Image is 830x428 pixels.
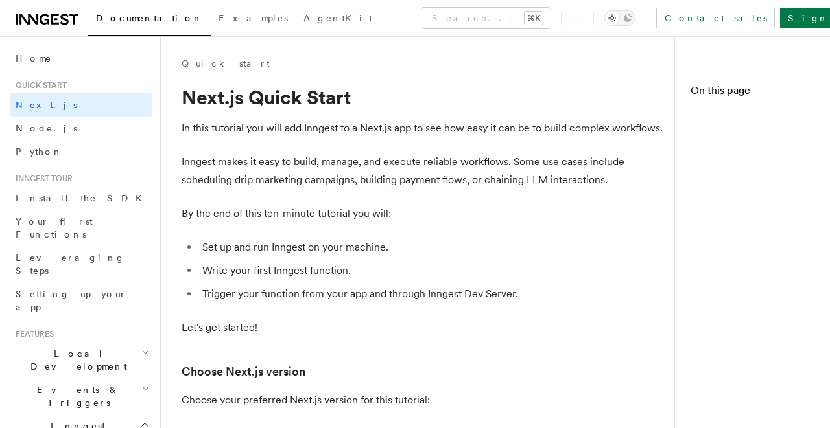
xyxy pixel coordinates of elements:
p: In this tutorial you will add Inngest to a Next.js app to see how easy it can be to build complex... [182,119,664,137]
a: Choose Next.js version [182,363,305,381]
a: Node.js [10,117,152,140]
button: Search...⌘K [421,8,551,28]
a: Leveraging Steps [10,246,152,282]
a: Your first Functions [10,210,152,246]
span: Examples [219,13,288,23]
a: Next.js [10,93,152,117]
span: Quick start [10,80,67,91]
a: Quick start [182,57,270,70]
a: AgentKit [296,4,380,35]
button: Events & Triggers [10,378,152,414]
h1: Next.js Quick Start [182,85,664,109]
a: Setting up your app [10,282,152,319]
p: Inngest makes it easy to build, manage, and execute reliable workflows. Some use cases include sc... [182,153,664,189]
p: Choose your preferred Next.js version for this tutorial: [182,391,664,409]
span: Python [16,146,63,157]
li: Write your first Inngest function. [198,262,664,280]
span: Events & Triggers [10,383,141,409]
span: Documentation [96,13,203,23]
span: Home [16,52,52,65]
button: Local Development [10,342,152,378]
span: Next.js [16,100,77,110]
p: Let's get started! [182,319,664,337]
span: Leveraging Steps [16,253,125,276]
span: Install the SDK [16,193,150,203]
h4: On this page [691,83,814,104]
a: Contact sales [656,8,775,28]
a: Examples [211,4,296,35]
span: AgentKit [303,13,372,23]
kbd: ⌘K [525,12,543,25]
a: Home [10,47,152,70]
li: Trigger your function from your app and through Inngest Dev Server. [198,285,664,303]
span: Local Development [10,347,141,373]
span: Features [10,329,54,339]
span: Setting up your app [16,289,127,312]
span: Inngest tour [10,174,73,184]
a: Documentation [88,4,211,36]
a: Install the SDK [10,186,152,210]
span: Node.js [16,123,77,133]
button: Toggle dark mode [604,10,635,26]
a: Python [10,140,152,163]
span: Your first Functions [16,216,93,240]
li: Set up and run Inngest on your machine. [198,238,664,256]
p: By the end of this ten-minute tutorial you will: [182,205,664,223]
